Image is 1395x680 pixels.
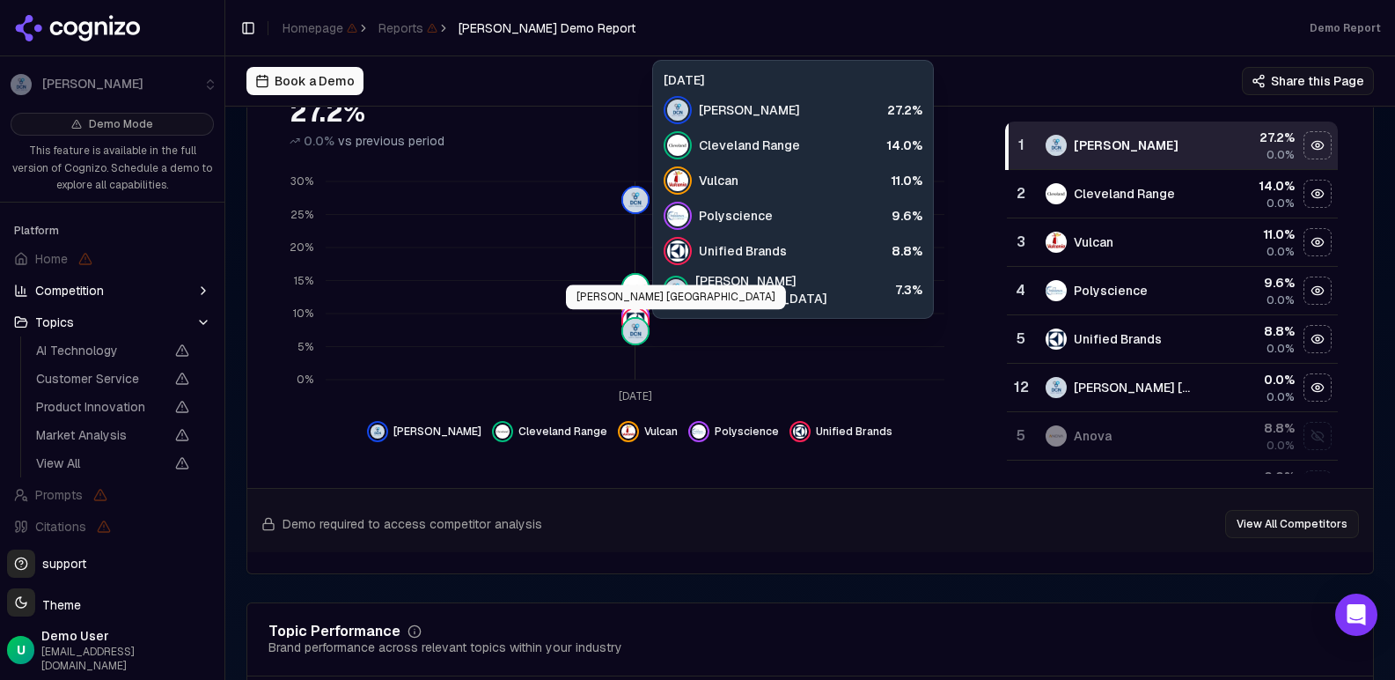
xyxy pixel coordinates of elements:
[1267,390,1295,404] span: 0.0%
[1303,277,1332,305] button: Hide polyscience data
[1007,218,1338,267] tr: 3vulcanVulcan11.0%0.0%Hide vulcan data
[49,28,86,42] div: v 4.0.25
[35,486,83,504] span: Prompts
[496,425,510,439] img: cleveland range
[175,102,189,116] img: tab_keywords_by_traffic_grey.svg
[1210,371,1295,388] div: 0.0 %
[1335,594,1377,636] div: Open Intercom Messenger
[623,188,648,212] img: dc norris
[1310,21,1381,35] div: Demo Report
[492,421,607,442] button: Hide cleveland range data
[293,307,313,322] tspan: 10%
[1267,148,1295,162] span: 0.0%
[35,597,81,613] span: Theme
[1303,131,1332,159] button: Hide dc norris data
[28,46,42,60] img: website_grey.svg
[1046,377,1067,398] img: dc norris north america
[1303,373,1332,402] button: Hide dc norris north america data
[1267,293,1295,307] span: 0.0%
[688,421,779,442] button: Hide polyscience data
[1074,137,1178,154] div: [PERSON_NAME]
[268,625,400,639] div: Topic Performance
[1007,122,1338,170] tr: 1dc norris[PERSON_NAME]27.2%0.0%Hide dc norris data
[393,425,481,439] span: [PERSON_NAME]
[1046,135,1067,156] img: dc norris
[1267,196,1295,211] span: 0.0%
[1014,232,1028,253] div: 3
[36,398,165,416] span: Product Innovation
[35,518,86,536] span: Citations
[268,639,622,656] div: Brand performance across relevant topics within your industry
[1210,177,1295,195] div: 14.0 %
[1007,267,1338,315] tr: 4polysciencePolyscience9.6%0.0%Hide polyscience data
[195,104,297,115] div: Keywords by Traffic
[290,208,313,222] tspan: 25%
[290,175,313,189] tspan: 30%
[1210,468,1295,485] div: 0.0 %
[1014,425,1028,447] div: 5
[1046,425,1067,447] img: anova
[1074,185,1175,203] div: Cleveland Range
[36,455,165,472] span: View All
[294,274,313,288] tspan: 15%
[1303,180,1332,208] button: Hide cleveland range data
[1074,330,1162,348] div: Unified Brands
[1303,325,1332,353] button: Hide unified brands data
[1242,67,1374,95] button: Share this Page
[35,555,86,573] span: support
[41,645,217,673] span: [EMAIL_ADDRESS][DOMAIN_NAME]
[1267,342,1295,356] span: 0.0%
[36,342,165,359] span: AI Technology
[1046,280,1067,301] img: polyscience
[35,282,104,299] span: Competition
[1016,135,1028,156] div: 1
[816,425,892,439] span: Unified Brands
[1074,233,1113,251] div: Vulcan
[1007,364,1338,412] tr: 12dc norris north america[PERSON_NAME] [GEOGRAPHIC_DATA]0.0%0.0%Hide dc norris north america data
[17,641,26,659] span: U
[7,217,217,245] div: Platform
[371,425,385,439] img: dc norris
[1074,282,1148,299] div: Polyscience
[715,425,779,439] span: Polyscience
[621,425,635,439] img: vulcan
[48,102,62,116] img: tab_domain_overview_orange.svg
[793,425,807,439] img: unified brands
[692,425,706,439] img: polyscience
[297,373,313,388] tspan: 0%
[789,421,892,442] button: Hide unified brands data
[518,425,607,439] span: Cleveland Range
[36,426,165,444] span: Market Analysis
[576,290,775,304] p: [PERSON_NAME] [GEOGRAPHIC_DATA]
[28,28,42,42] img: logo_orange.svg
[35,250,68,268] span: Home
[7,277,217,305] button: Competition
[1303,422,1332,450] button: Show anova data
[1007,170,1338,218] tr: 2cleveland rangeCleveland Range14.0%0.0%Hide cleveland range data
[623,275,648,299] img: cleveland range
[36,370,165,388] span: Customer Service
[41,627,217,645] span: Demo User
[67,104,158,115] div: Domain Overview
[1074,427,1112,445] div: Anova
[246,67,363,95] button: Book a Demo
[1267,245,1295,259] span: 0.0%
[1210,129,1295,146] div: 27.2 %
[378,19,437,37] span: Reports
[367,421,481,442] button: Hide dc norris data
[290,97,970,129] div: 27.2%
[1303,228,1332,256] button: Hide vulcan data
[290,241,313,255] tspan: 20%
[623,319,648,344] img: dc norris north america
[1074,379,1196,396] div: [PERSON_NAME] [GEOGRAPHIC_DATA]
[11,143,214,195] p: This feature is available in the full version of Cognizo. Schedule a demo to explore all capabili...
[619,389,652,403] tspan: [DATE]
[297,340,313,354] tspan: 5%
[1210,274,1295,292] div: 9.6 %
[618,421,678,442] button: Hide vulcan data
[1014,329,1028,350] div: 5
[1014,377,1028,398] div: 12
[459,19,635,37] span: [PERSON_NAME] Demo Report
[304,132,334,150] span: 0.0%
[35,314,74,331] span: Topics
